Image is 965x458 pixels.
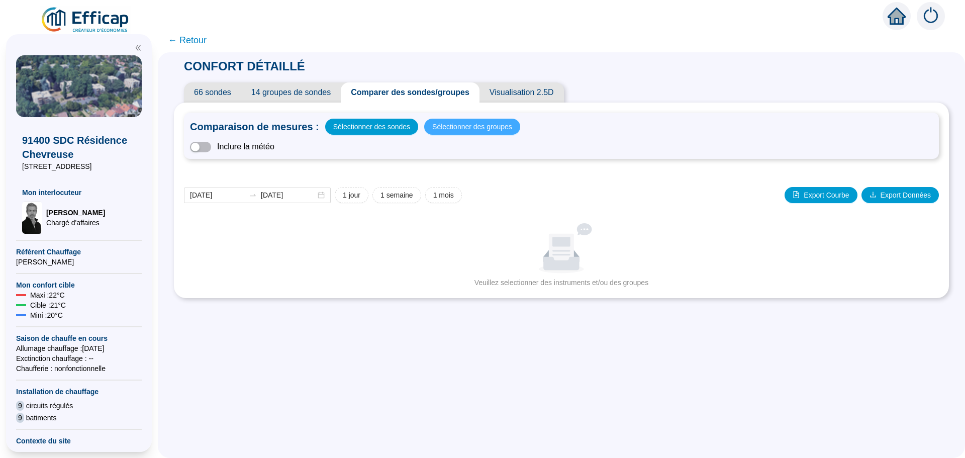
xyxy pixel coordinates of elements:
span: Installation de chauffage [16,387,142,397]
span: Contexte du site [16,436,142,446]
span: [PERSON_NAME] [16,257,142,267]
span: 91400 SDC Résidence Chevreuse [22,133,136,161]
span: ← Retour [168,33,207,47]
span: Cible : 21 °C [30,300,66,310]
span: Mon confort cible [16,280,142,290]
span: Mini : 20 °C [30,310,63,320]
img: alerts [917,2,945,30]
span: Comparer des sondes/groupes [341,82,479,103]
span: Mon interlocuteur [22,188,136,198]
span: file-image [793,191,800,198]
span: download [870,191,877,198]
input: Date de début [190,190,245,201]
span: 1 semaine [380,190,413,201]
span: Allumage chauffage : [DATE] [16,343,142,353]
span: Export Courbe [804,190,849,201]
span: 1 mois [433,190,454,201]
span: swap-right [249,191,257,199]
span: Export Données [881,190,931,201]
span: double-left [135,44,142,51]
span: CONFORT DÉTAILLÉ [174,59,315,73]
span: 9 [16,413,24,423]
button: 1 semaine [372,187,421,203]
span: [PERSON_NAME] [46,208,105,218]
button: Sélectionner des sondes [325,119,418,135]
button: 1 jour [335,187,368,203]
span: Maxi : 22 °C [30,290,65,300]
span: 9 [16,401,24,411]
input: Date de fin [261,190,316,201]
img: efficap energie logo [40,6,131,34]
span: batiments [26,413,57,423]
div: Veuillez selectionner des instruments et/ou des groupes [188,278,935,288]
span: home [888,7,906,25]
button: Export Courbe [785,187,857,203]
span: 14 groupes de sondes [241,82,341,103]
span: Sélectionner des groupes [432,120,512,134]
span: Chargé d'affaires [46,218,105,228]
span: [STREET_ADDRESS] [22,161,136,171]
img: Chargé d'affaires [22,202,42,234]
span: Exctinction chauffage : -- [16,353,142,363]
span: 1 jour [343,190,360,201]
span: circuits régulés [26,401,73,411]
span: to [249,191,257,199]
span: 66 sondes [184,82,241,103]
span: Comparaison de mesures : [190,120,319,134]
span: Sélectionner des sondes [333,120,410,134]
span: Visualisation 2.5D [479,82,564,103]
button: 1 mois [425,187,462,203]
button: Sélectionner des groupes [424,119,520,135]
span: Saison de chauffe en cours [16,333,142,343]
span: Chaufferie : non fonctionnelle [16,363,142,374]
button: Export Données [861,187,939,203]
span: Inclure la météo [217,141,274,153]
span: Référent Chauffage [16,247,142,257]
